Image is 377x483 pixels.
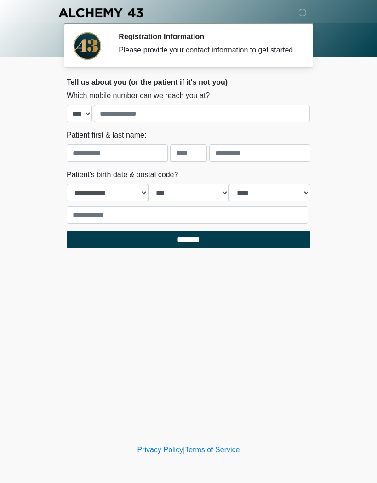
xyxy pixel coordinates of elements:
[67,169,178,180] label: Patient's birth date & postal code?
[137,446,183,454] a: Privacy Policy
[74,32,101,60] img: Agent Avatar
[67,90,210,101] label: Which mobile number can we reach you at?
[119,32,297,41] h2: Registration Information
[183,446,185,454] a: |
[67,130,146,141] label: Patient first & last name:
[67,78,310,86] h2: Tell us about you (or the patient if it's not you)
[119,45,297,56] div: Please provide your contact information to get started.
[57,7,144,18] img: Alchemy 43 Logo
[185,446,240,454] a: Terms of Service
